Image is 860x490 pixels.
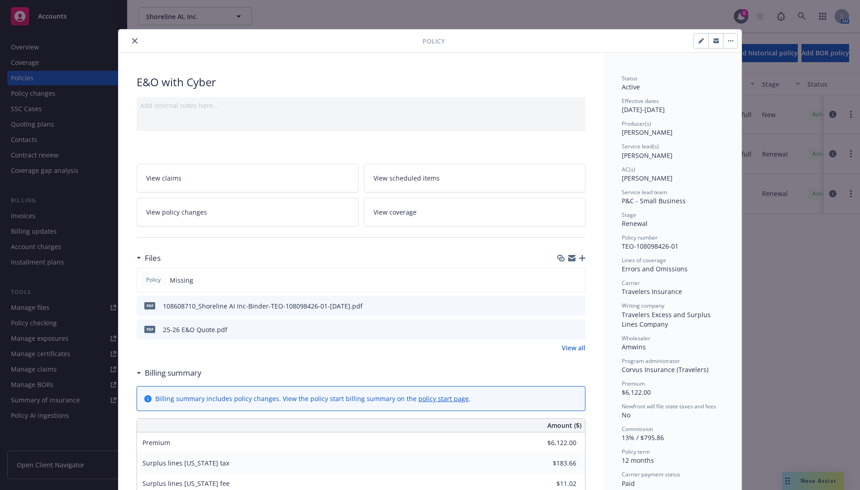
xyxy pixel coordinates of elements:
span: Missing [170,275,193,285]
span: No [622,411,630,419]
span: Status [622,74,638,82]
span: Commission [622,425,653,433]
button: preview file [574,301,582,311]
span: Policy [144,276,162,284]
span: $6,122.00 [622,388,651,397]
a: View coverage [364,198,586,226]
span: [PERSON_NAME] [622,151,673,160]
a: View policy changes [137,198,359,226]
span: Newfront will file state taxes and fees [622,402,716,410]
span: Surplus lines [US_STATE] fee [143,479,230,488]
span: Writing company [622,302,664,309]
span: Travelers Insurance [622,287,682,296]
span: Lines of coverage [622,256,666,264]
span: View policy changes [146,207,207,217]
span: Service lead team [622,188,667,196]
div: 108608710_Shoreline AI Inc-Binder-TEO-108098426-01-[DATE].pdf [163,301,363,311]
div: 25-26 E&O Quote.pdf [163,325,227,334]
span: Active [622,83,640,91]
span: Stage [622,211,636,219]
span: Program administrator [622,357,680,365]
h3: Billing summary [145,367,201,379]
button: download file [559,301,566,311]
span: Paid [622,479,635,488]
span: pdf [144,326,155,333]
span: Producer(s) [622,120,651,127]
a: View claims [137,164,359,192]
span: Carrier payment status [622,470,680,478]
div: Add internal notes here... [140,101,582,110]
a: policy start page [418,394,469,403]
div: Billing summary [137,367,201,379]
span: View claims [146,173,182,183]
span: Renewal [622,219,648,228]
div: Files [137,252,161,264]
span: Premium [143,438,170,447]
span: Wholesaler [622,334,650,342]
span: Amwins [622,343,646,351]
div: [DATE] - [DATE] [622,97,723,114]
div: Billing summary includes policy changes. View the policy start billing summary on the . [155,394,471,403]
span: TEO-108098426-01 [622,242,678,250]
span: [PERSON_NAME] [622,128,673,137]
h3: Files [145,252,161,264]
span: Policy number [622,234,658,241]
span: View scheduled items [373,173,440,183]
span: View coverage [373,207,417,217]
span: Amount ($) [547,421,581,430]
input: 0.00 [523,436,582,450]
span: 12 months [622,456,654,465]
span: Premium [622,380,645,387]
span: AC(s) [622,166,635,173]
button: preview file [574,325,582,334]
span: Carrier [622,279,640,287]
span: 13% / $795.86 [622,433,664,442]
span: Corvus Insurance (Travelers) [622,365,708,374]
span: P&C - Small Business [622,196,686,205]
span: Surplus lines [US_STATE] tax [143,459,229,467]
button: download file [559,325,566,334]
button: close [129,35,140,46]
input: 0.00 [523,456,582,470]
a: View all [562,343,585,353]
a: View scheduled items [364,164,586,192]
span: Effective dates [622,97,659,105]
div: Errors and Omissions [622,264,723,274]
span: pdf [144,302,155,309]
div: E&O with Cyber [137,74,585,90]
span: [PERSON_NAME] [622,174,673,182]
span: Policy term [622,448,650,456]
span: Policy [423,36,445,46]
span: Travelers Excess and Surplus Lines Company [622,310,713,328]
span: Service lead(s) [622,142,659,150]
